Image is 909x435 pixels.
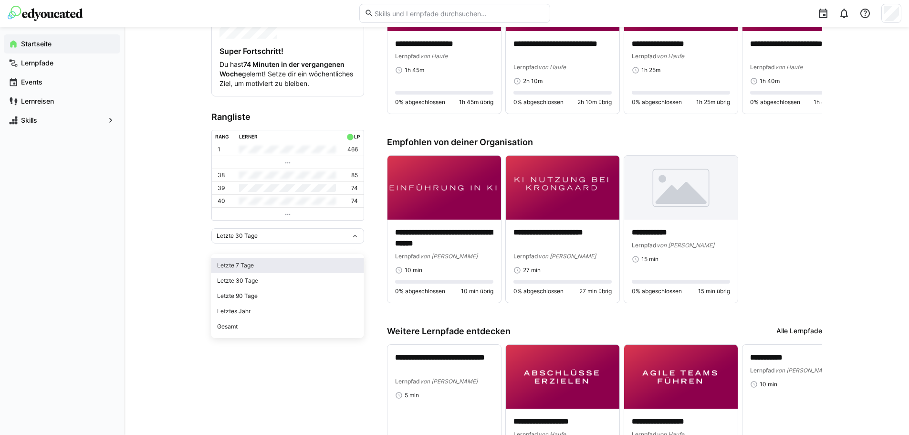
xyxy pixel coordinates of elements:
img: image [387,156,501,220]
span: 0% abgeschlossen [632,98,682,106]
div: Rang [215,134,229,139]
span: von [PERSON_NAME] [775,367,833,374]
span: 10 min übrig [461,287,493,295]
div: Letztes Jahr [217,308,358,315]
span: 2h 10m [523,77,543,85]
span: 0% abgeschlossen [632,287,682,295]
p: 40 [218,197,225,205]
span: 1h 25m [641,66,660,74]
span: 0% abgeschlossen [395,98,445,106]
span: Lernpfad [395,53,420,60]
span: von Haufe [775,64,803,71]
span: 5 min [405,392,419,399]
span: von [PERSON_NAME] [420,253,478,260]
span: von Haufe [420,53,448,60]
span: 27 min [523,266,541,274]
span: 1h 45m [405,66,424,74]
h3: Weitere Lernpfade entdecken [387,326,511,337]
span: 27 min übrig [579,287,612,295]
div: Letzte 30 Tage [217,277,358,285]
span: 15 min übrig [698,287,730,295]
span: 1h 40m [760,77,780,85]
span: 2h 10m übrig [577,98,612,106]
span: von Haufe [538,64,566,71]
span: von [PERSON_NAME] [657,242,714,249]
span: 0% abgeschlossen [750,98,800,106]
img: image [506,345,619,409]
p: 38 [218,171,225,179]
img: image [624,345,738,409]
span: von [PERSON_NAME] [420,378,478,385]
span: 0% abgeschlossen [395,287,445,295]
h4: Super Fortschritt! [219,46,356,56]
input: Skills und Lernpfade durchsuchen… [374,9,544,18]
span: 0% abgeschlossen [513,287,564,295]
span: Lernpfad [513,253,538,260]
p: 1 [218,146,220,153]
span: 0% abgeschlossen [513,98,564,106]
p: 466 [347,146,358,153]
span: 15 min [641,255,658,263]
strong: 74 Minuten in der vergangenen Woche [219,60,345,78]
p: 74 [351,197,358,205]
span: Letzte 30 Tage [217,232,258,240]
a: Alle Lernpfade [776,326,822,337]
p: Du hast gelernt! Setze dir ein wöchentliches Ziel, um motiviert zu bleiben. [219,60,356,88]
span: Lernpfad [632,53,657,60]
span: 10 min [760,381,777,388]
p: 74 [351,184,358,192]
div: Gesamt [217,323,358,330]
img: image [506,156,619,220]
div: Letzte 90 Tage [217,292,358,300]
span: 1h 45m übrig [459,98,493,106]
h3: Empfohlen von deiner Organisation [387,137,822,148]
span: 1h 40m übrig [814,98,848,106]
span: von [PERSON_NAME] [538,253,596,260]
span: Lernpfad [750,367,775,374]
span: 10 min [405,266,422,274]
p: 85 [351,171,358,179]
span: Lernpfad [632,242,657,249]
h3: Rangliste [211,112,364,122]
div: LP [354,134,360,139]
span: von Haufe [657,53,684,60]
span: 1h 25m übrig [696,98,730,106]
span: Lernpfad [395,378,420,385]
div: Lerner [239,134,258,139]
span: Lernpfad [750,64,775,71]
span: Lernpfad [395,253,420,260]
img: image [624,156,738,220]
p: 39 [218,184,225,192]
div: Letzte 7 Tage [217,262,358,269]
span: Lernpfad [513,64,538,71]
